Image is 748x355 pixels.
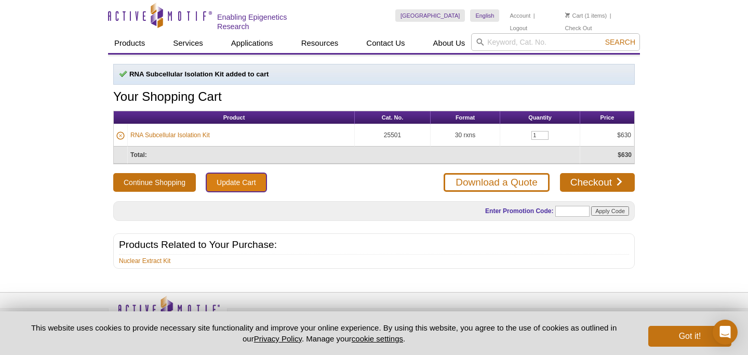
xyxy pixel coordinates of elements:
[484,207,553,215] label: Enter Promotion Code:
[17,322,631,344] p: This website uses cookies to provide necessary site functionality and improve your online experie...
[119,70,629,79] p: RNA Subcellular Isolation Kit added to cart
[113,173,196,192] button: Continue Shopping
[565,24,592,32] a: Check Out
[167,33,209,53] a: Services
[533,9,535,22] li: |
[565,9,607,22] li: (1 items)
[225,33,279,53] a: Applications
[648,326,731,347] button: Got it!
[456,114,475,121] span: Format
[470,9,499,22] a: English
[528,114,552,121] span: Quantity
[119,240,629,249] h2: Products Related to Your Purchase:
[580,124,634,147] td: $630
[610,9,611,22] li: |
[217,12,319,31] h2: Enabling Epigenetics Research
[471,33,640,51] input: Keyword, Cat. No.
[382,114,404,121] span: Cat. No.
[444,173,549,192] a: Download a Quote
[713,320,738,345] div: Open Intercom Messenger
[600,114,615,121] span: Price
[565,12,570,18] img: Your Cart
[510,12,530,19] a: Account
[510,24,527,32] a: Logout
[618,151,632,159] strong: $630
[223,114,245,121] span: Product
[295,33,345,53] a: Resources
[130,151,147,159] strong: Total:
[431,124,500,147] td: 30 rxns
[254,334,302,343] a: Privacy Policy
[360,33,411,53] a: Contact Us
[602,37,638,47] button: Search
[565,12,583,19] a: Cart
[591,206,629,216] input: Apply Code
[395,9,465,22] a: [GEOGRAPHIC_DATA]
[130,130,210,140] a: RNA Subcellular Isolation Kit
[352,334,403,343] button: cookie settings
[560,173,635,192] a: Checkout
[108,33,151,53] a: Products
[108,293,228,335] img: Active Motif,
[355,124,431,147] td: 25501
[113,90,635,105] h1: Your Shopping Cart
[427,33,472,53] a: About Us
[206,173,266,192] input: Update Cart
[119,256,170,266] a: Nuclear Extract Kit
[605,38,635,46] span: Search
